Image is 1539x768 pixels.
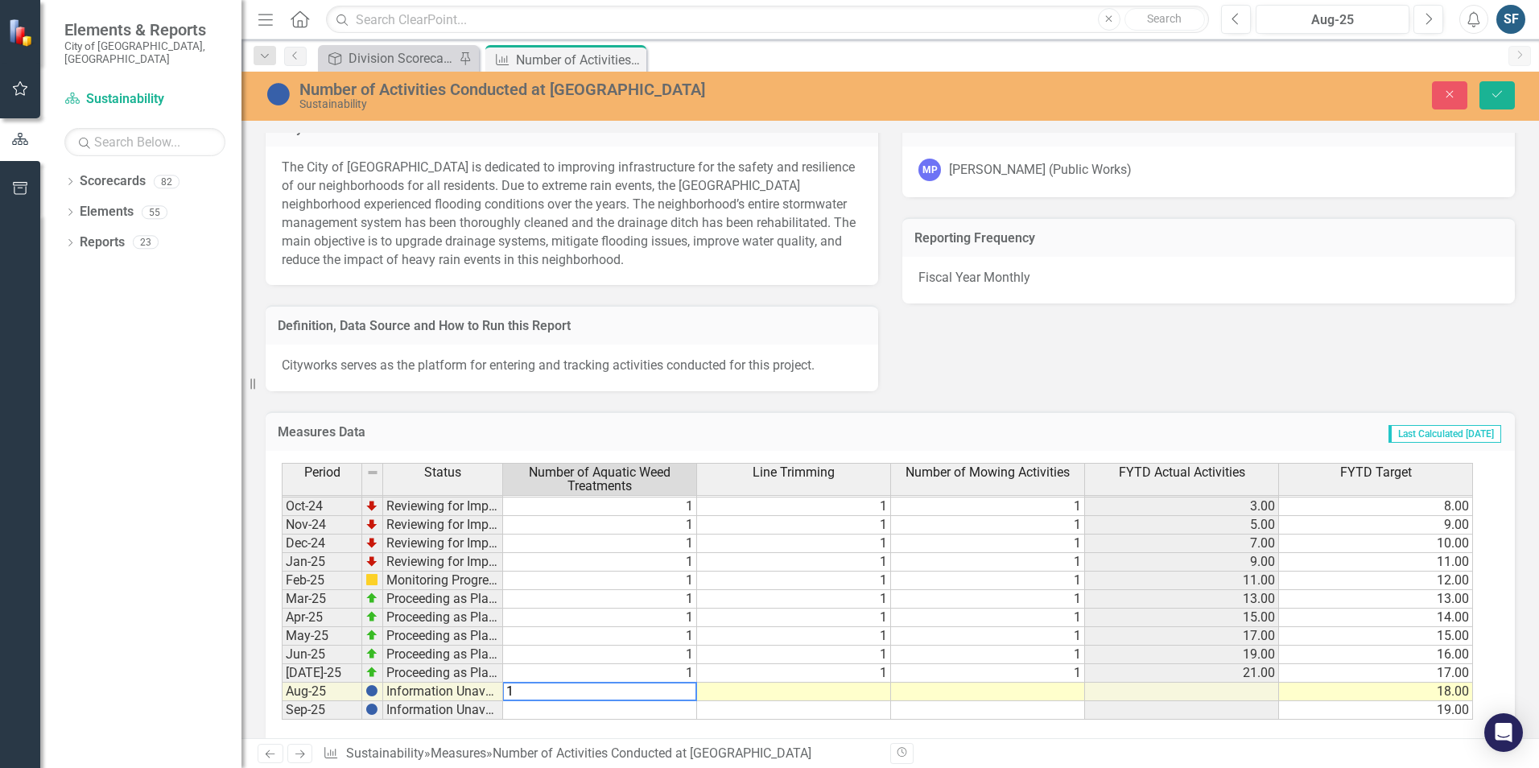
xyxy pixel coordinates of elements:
[891,627,1085,646] td: 1
[1085,609,1279,627] td: 15.00
[891,609,1085,627] td: 1
[1496,5,1525,34] div: SF
[697,664,891,683] td: 1
[282,357,862,375] p: Cityworks serves as the platform for entering and tracking activities conducted for this project.
[697,627,891,646] td: 1
[383,683,503,701] td: Information Unavailable
[383,553,503,572] td: Reviewing for Improvement
[1279,535,1473,553] td: 10.00
[503,590,697,609] td: 1
[503,535,697,553] td: 1
[503,553,697,572] td: 1
[383,590,503,609] td: Proceeding as Planned
[1085,664,1279,683] td: 21.00
[891,572,1085,590] td: 1
[383,646,503,664] td: Proceeding as Planned
[383,609,503,627] td: Proceeding as Planned
[891,590,1085,609] td: 1
[1085,553,1279,572] td: 9.00
[282,535,362,553] td: Dec-24
[1085,498,1279,516] td: 3.00
[1279,516,1473,535] td: 9.00
[503,664,697,683] td: 1
[1085,572,1279,590] td: 11.00
[282,572,362,590] td: Feb-25
[424,465,461,480] span: Status
[383,498,503,516] td: Reviewing for Improvement
[1388,425,1501,443] span: Last Calculated [DATE]
[365,610,378,623] img: zOikAAAAAElFTkSuQmCC
[365,499,378,512] img: TnMDeAgwAPMxUmUi88jYAAAAAElFTkSuQmCC
[142,205,167,219] div: 55
[503,516,697,535] td: 1
[326,6,1209,34] input: Search ClearPoint...
[154,175,179,188] div: 82
[383,701,503,720] td: Information Unavailable
[516,50,642,70] div: Number of Activities Conducted at [GEOGRAPHIC_DATA]
[282,159,862,269] p: The City of [GEOGRAPHIC_DATA] is dedicated to improving infrastructure for the safety and resilie...
[282,498,362,516] td: Oct-24
[366,466,379,479] img: 8DAGhfEEPCf229AAAAAElFTkSuQmCC
[1279,646,1473,664] td: 16.00
[1279,683,1473,701] td: 18.00
[282,683,362,701] td: Aug-25
[1279,590,1473,609] td: 13.00
[323,745,878,763] div: » »
[64,90,225,109] a: Sustainability
[891,498,1085,516] td: 1
[365,536,378,549] img: TnMDeAgwAPMxUmUi88jYAAAAAElFTkSuQmCC
[365,592,378,605] img: zOikAAAAAElFTkSuQmCC
[282,701,362,720] td: Sep-25
[1279,627,1473,646] td: 15.00
[503,609,697,627] td: 1
[1085,646,1279,664] td: 19.00
[278,122,866,136] h3: Why It Matters
[282,609,362,627] td: Apr-25
[697,516,891,535] td: 1
[503,498,697,516] td: 1
[266,81,291,107] img: Information Unavailable
[1279,664,1473,683] td: 17.00
[365,666,378,679] img: zOikAAAAAElFTkSuQmCC
[1279,609,1473,627] td: 14.00
[365,555,378,568] img: TnMDeAgwAPMxUmUi88jYAAAAAElFTkSuQmCC
[80,172,146,191] a: Scorecards
[891,516,1085,535] td: 1
[1085,535,1279,553] td: 7.00
[278,319,866,333] h3: Definition, Data Source and How to Run this Report
[349,48,455,68] div: Division Scorecard
[282,553,362,572] td: Jan-25
[282,664,362,683] td: [DATE]-25
[503,646,697,664] td: 1
[80,233,125,252] a: Reports
[697,553,891,572] td: 1
[1279,572,1473,590] td: 12.00
[493,745,811,761] div: Number of Activities Conducted at [GEOGRAPHIC_DATA]
[503,572,697,590] td: 1
[80,203,134,221] a: Elements
[891,664,1085,683] td: 1
[383,572,503,590] td: Monitoring Progress
[914,122,1503,136] h3: Owner
[949,161,1132,180] div: [PERSON_NAME] (Public Works)
[282,590,362,609] td: Mar-25
[278,425,810,440] h3: Measures Data
[506,465,693,493] span: Number of Aquatic Weed Treatments
[1124,8,1205,31] button: Search
[1279,701,1473,720] td: 19.00
[1340,465,1412,480] span: FYTD Target
[365,629,378,642] img: zOikAAAAAElFTkSuQmCC
[1279,553,1473,572] td: 11.00
[503,627,697,646] td: 1
[1279,498,1473,516] td: 8.00
[365,703,378,716] img: BgCOk07PiH71IgAAAABJRU5ErkJggg==
[697,535,891,553] td: 1
[1085,627,1279,646] td: 17.00
[906,465,1070,480] span: Number of Mowing Activities
[299,98,966,110] div: Sustainability
[697,590,891,609] td: 1
[753,465,835,480] span: Line Trimming
[365,518,378,531] img: TnMDeAgwAPMxUmUi88jYAAAAAElFTkSuQmCC
[431,745,486,761] a: Measures
[697,498,891,516] td: 1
